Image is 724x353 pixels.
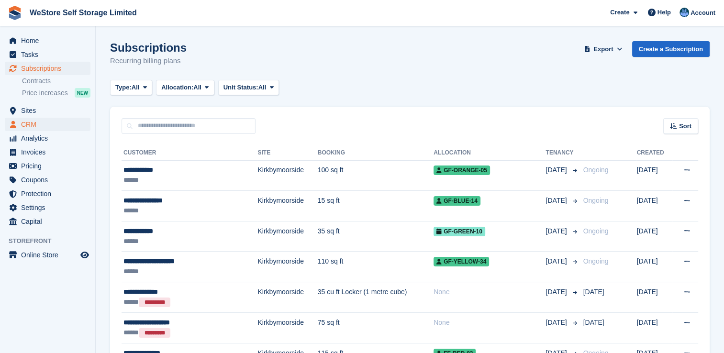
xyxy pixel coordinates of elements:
[434,257,489,266] span: GF-YELLOW-34
[434,196,480,206] span: GF-BLUE-14
[546,196,568,206] span: [DATE]
[583,227,608,235] span: Ongoing
[110,80,152,96] button: Type: All
[21,145,78,159] span: Invoices
[5,159,90,173] a: menu
[21,132,78,145] span: Analytics
[257,145,317,161] th: Site
[22,77,90,86] a: Contracts
[21,62,78,75] span: Subscriptions
[9,236,95,246] span: Storefront
[26,5,141,21] a: WeStore Self Storage Limited
[110,55,187,66] p: Recurring billing plans
[21,215,78,228] span: Capital
[636,313,672,343] td: [DATE]
[257,313,317,343] td: Kirkbymoorside
[691,8,715,18] span: Account
[257,160,317,191] td: Kirkbymoorside
[21,187,78,200] span: Protection
[318,252,434,282] td: 110 sq ft
[5,187,90,200] a: menu
[257,221,317,252] td: Kirkbymoorside
[582,41,624,57] button: Export
[21,201,78,214] span: Settings
[22,88,90,98] a: Price increases NEW
[657,8,671,17] span: Help
[79,249,90,261] a: Preview store
[583,197,608,204] span: Ongoing
[636,252,672,282] td: [DATE]
[679,8,689,17] img: Joanne Goff
[258,83,267,92] span: All
[75,88,90,98] div: NEW
[318,221,434,252] td: 35 sq ft
[318,191,434,221] td: 15 sq ft
[632,41,710,57] a: Create a Subscription
[115,83,132,92] span: Type:
[583,288,604,296] span: [DATE]
[22,88,68,98] span: Price increases
[21,118,78,131] span: CRM
[21,104,78,117] span: Sites
[583,166,608,174] span: Ongoing
[593,44,613,54] span: Export
[21,34,78,47] span: Home
[5,34,90,47] a: menu
[546,226,568,236] span: [DATE]
[21,173,78,187] span: Coupons
[110,41,187,54] h1: Subscriptions
[5,62,90,75] a: menu
[636,145,672,161] th: Created
[218,80,279,96] button: Unit Status: All
[546,287,568,297] span: [DATE]
[21,248,78,262] span: Online Store
[5,248,90,262] a: menu
[636,191,672,221] td: [DATE]
[434,165,490,175] span: GF-ORANGE-05
[8,6,22,20] img: stora-icon-8386f47178a22dfd0bd8f6a31ec36ba5ce8667c1dd55bd0f319d3a0aa187defe.svg
[5,48,90,61] a: menu
[546,145,579,161] th: Tenancy
[156,80,214,96] button: Allocation: All
[257,282,317,313] td: Kirkbymoorside
[193,83,201,92] span: All
[5,118,90,131] a: menu
[318,145,434,161] th: Booking
[610,8,629,17] span: Create
[318,160,434,191] td: 100 sq ft
[21,48,78,61] span: Tasks
[5,145,90,159] a: menu
[257,252,317,282] td: Kirkbymoorside
[583,257,608,265] span: Ongoing
[679,121,691,131] span: Sort
[434,287,546,297] div: None
[257,191,317,221] td: Kirkbymoorside
[636,221,672,252] td: [DATE]
[636,160,672,191] td: [DATE]
[434,227,485,236] span: GF-GREEN-10
[5,215,90,228] a: menu
[318,313,434,343] td: 75 sq ft
[122,145,257,161] th: Customer
[5,104,90,117] a: menu
[161,83,193,92] span: Allocation:
[546,165,568,175] span: [DATE]
[583,319,604,326] span: [DATE]
[223,83,258,92] span: Unit Status:
[434,145,546,161] th: Allocation
[546,256,568,266] span: [DATE]
[636,282,672,313] td: [DATE]
[318,282,434,313] td: 35 cu ft Locker (1 metre cube)
[132,83,140,92] span: All
[5,132,90,145] a: menu
[434,318,546,328] div: None
[21,159,78,173] span: Pricing
[5,201,90,214] a: menu
[5,173,90,187] a: menu
[546,318,568,328] span: [DATE]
